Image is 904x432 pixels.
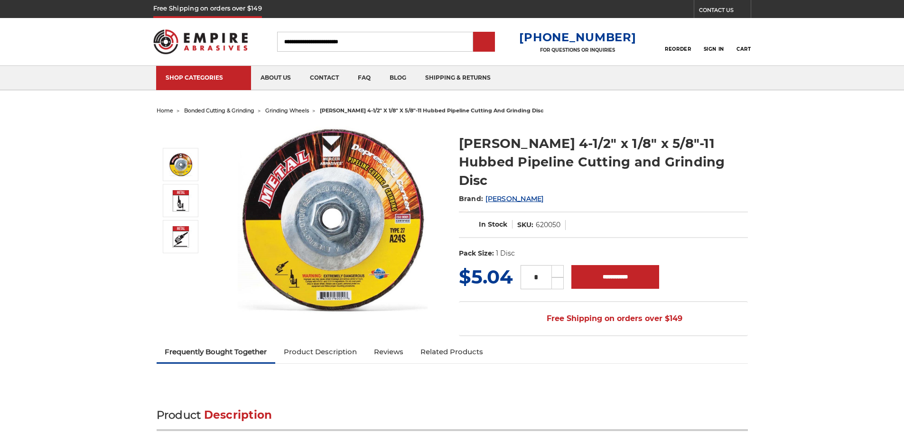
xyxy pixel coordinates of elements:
[524,309,682,328] span: Free Shipping on orders over $149
[153,23,248,60] img: Empire Abrasives
[479,220,507,229] span: In Stock
[300,66,348,90] a: contact
[204,408,272,422] span: Description
[665,46,691,52] span: Reorder
[736,46,751,52] span: Cart
[519,30,636,44] a: [PHONE_NUMBER]
[704,46,724,52] span: Sign In
[496,248,515,258] dd: 1 Disc
[380,66,416,90] a: blog
[485,194,543,203] a: [PERSON_NAME]
[459,194,484,203] span: Brand:
[157,408,201,422] span: Product
[184,107,254,114] a: bonded cutting & grinding
[157,107,173,114] a: home
[536,220,560,230] dd: 620050
[365,341,412,362] a: Reviews
[157,341,276,362] a: Frequently Bought Together
[169,190,193,211] img: Mercer 4-1/2" x 1/8" x 5/8"-11 Hubbed Pipeline Cutting and Grinding Disc
[251,66,300,90] a: about us
[320,107,544,114] span: [PERSON_NAME] 4-1/2" x 1/8" x 5/8"-11 hubbed pipeline cutting and grinding disc
[265,107,309,114] a: grinding wheels
[519,47,636,53] p: FOR QUESTIONS OR INQUIRIES
[169,226,193,248] img: Mercer 4-1/2" x 1/8" x 5/8"-11 Hubbed Pipeline Cutting and Grinding Disc
[699,5,751,18] a: CONTACT US
[348,66,380,90] a: faq
[238,124,428,314] img: Mercer 4-1/2" x 1/8" x 5/8"-11 Hubbed Cutting and Light Grinding Wheel
[416,66,500,90] a: shipping & returns
[412,341,492,362] a: Related Products
[736,31,751,52] a: Cart
[166,74,242,81] div: SHOP CATEGORIES
[665,31,691,52] a: Reorder
[459,134,748,190] h1: [PERSON_NAME] 4-1/2" x 1/8" x 5/8"-11 Hubbed Pipeline Cutting and Grinding Disc
[275,341,365,362] a: Product Description
[459,248,494,258] dt: Pack Size:
[459,265,513,288] span: $5.04
[475,33,494,52] input: Submit
[169,153,193,176] img: Mercer 4-1/2" x 1/8" x 5/8"-11 Hubbed Cutting and Light Grinding Wheel
[517,220,533,230] dt: SKU:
